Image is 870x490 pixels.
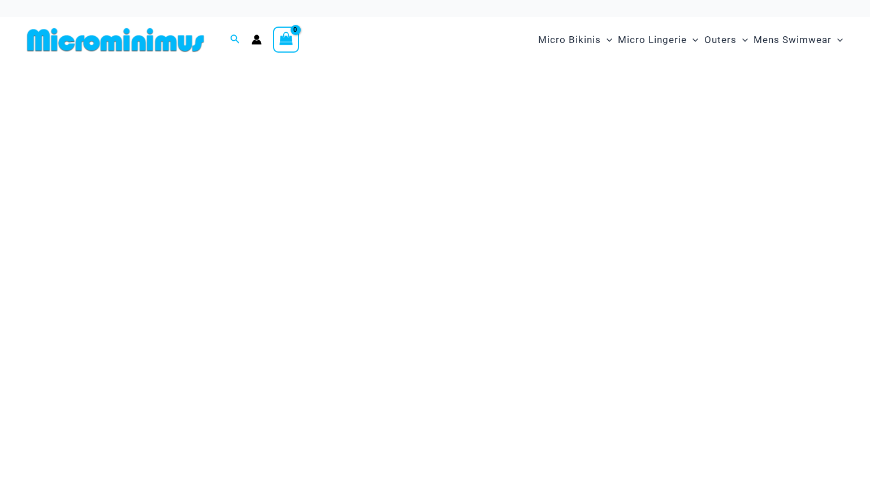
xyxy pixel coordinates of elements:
span: Outers [704,25,737,54]
span: Mens Swimwear [754,25,832,54]
a: Micro BikinisMenu ToggleMenu Toggle [535,23,615,57]
span: Menu Toggle [687,25,698,54]
span: Micro Lingerie [618,25,687,54]
nav: Site Navigation [534,21,847,59]
a: Micro LingerieMenu ToggleMenu Toggle [615,23,701,57]
a: Search icon link [230,33,240,47]
span: Menu Toggle [832,25,843,54]
span: Menu Toggle [601,25,612,54]
a: OutersMenu ToggleMenu Toggle [702,23,751,57]
a: View Shopping Cart, empty [273,27,299,53]
span: Menu Toggle [737,25,748,54]
span: Micro Bikinis [538,25,601,54]
img: MM SHOP LOGO FLAT [23,27,209,53]
a: Mens SwimwearMenu ToggleMenu Toggle [751,23,846,57]
a: Account icon link [252,35,262,45]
